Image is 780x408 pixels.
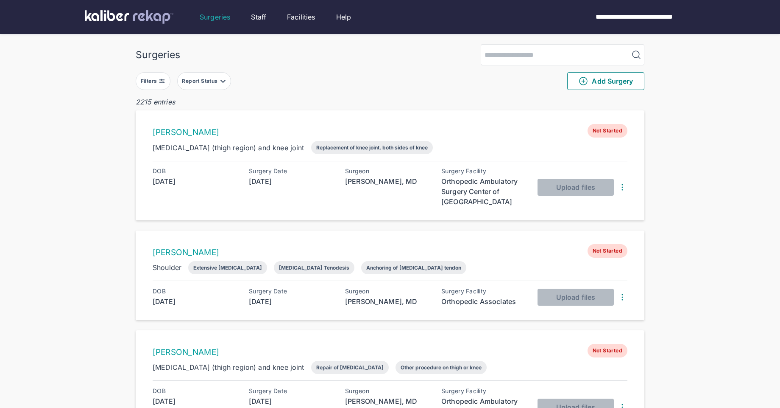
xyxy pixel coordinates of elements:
[316,144,428,151] div: Replacement of knee joint, both sides of knee
[251,12,266,22] a: Staff
[538,179,614,196] button: Upload files
[153,288,237,295] div: DOB
[567,72,644,90] button: Add Surgery
[441,176,526,207] div: Orthopedic Ambulatory Surgery Center of [GEOGRAPHIC_DATA]
[631,50,641,60] img: MagnifyingGlass.1dc66aab.svg
[316,364,384,371] div: Repair of [MEDICAL_DATA]
[153,362,304,372] div: [MEDICAL_DATA] (thigh region) and knee joint
[556,183,595,191] span: Upload files
[279,264,349,271] div: [MEDICAL_DATA] Tenodesis
[153,262,181,273] div: Shoulder
[159,78,165,84] img: faders-horizontal-grey.d550dbda.svg
[136,49,180,61] div: Surgeries
[153,396,237,406] div: [DATE]
[441,296,526,307] div: Orthopedic Associates
[287,12,315,22] a: Facilities
[153,388,237,394] div: DOB
[441,288,526,295] div: Surgery Facility
[193,264,262,271] div: Extensive [MEDICAL_DATA]
[153,143,304,153] div: [MEDICAL_DATA] (thigh region) and knee joint
[345,288,430,295] div: Surgeon
[153,127,219,137] a: [PERSON_NAME]
[249,396,334,406] div: [DATE]
[249,168,334,174] div: Surgery Date
[220,78,226,84] img: filter-caret-down-grey.b3560631.svg
[588,124,627,138] span: Not Started
[249,388,334,394] div: Surgery Date
[249,296,334,307] div: [DATE]
[200,12,230,22] a: Surgeries
[182,78,219,84] div: Report Status
[153,347,219,357] a: [PERSON_NAME]
[556,293,595,301] span: Upload files
[345,388,430,394] div: Surgeon
[578,76,633,86] span: Add Surgery
[141,78,159,84] div: Filters
[588,344,627,357] span: Not Started
[153,296,237,307] div: [DATE]
[441,388,526,394] div: Surgery Facility
[345,296,430,307] div: [PERSON_NAME], MD
[136,97,644,107] div: 2215 entries
[249,288,334,295] div: Surgery Date
[336,12,351,22] a: Help
[588,244,627,258] span: Not Started
[441,168,526,174] div: Surgery Facility
[345,176,430,186] div: [PERSON_NAME], MD
[578,76,588,86] img: PlusCircleGreen.5fd88d77.svg
[345,396,430,406] div: [PERSON_NAME], MD
[249,176,334,186] div: [DATE]
[538,289,614,306] button: Upload files
[617,292,627,302] img: DotsThreeVertical.31cb0eda.svg
[136,72,170,90] button: Filters
[617,182,627,192] img: DotsThreeVertical.31cb0eda.svg
[153,176,237,186] div: [DATE]
[366,264,461,271] div: Anchoring of [MEDICAL_DATA] tendon
[153,168,237,174] div: DOB
[345,168,430,174] div: Surgeon
[401,364,482,371] div: Other procedure on thigh or knee
[177,72,231,90] button: Report Status
[153,248,219,257] a: [PERSON_NAME]
[85,10,173,24] img: kaliber labs logo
